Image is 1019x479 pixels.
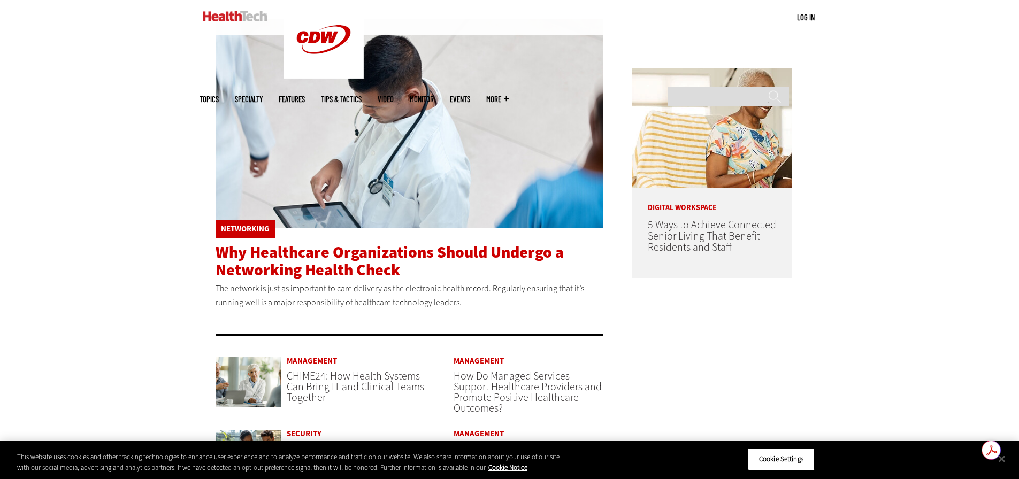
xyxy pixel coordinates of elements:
a: Features [279,95,305,103]
p: The network is just as important to care delivery as the electronic health record. Regularly ensu... [216,282,604,309]
div: This website uses cookies and other tracking technologies to enhance user experience and to analy... [17,452,561,473]
img: Team of doctors and businessmen having a meeting [216,357,282,407]
img: Networking Solutions for Senior Living [632,68,792,188]
a: Tips & Tactics [321,95,362,103]
a: Networking [221,225,270,233]
img: Home [203,11,267,21]
p: Digital Workspace [632,188,792,212]
span: Topics [200,95,219,103]
a: Management [454,357,603,365]
a: CDW [284,71,364,82]
a: Why Healthcare Organizations Should Undergo a Networking Health Check [216,242,564,281]
span: More [486,95,509,103]
button: Cookie Settings [748,448,815,470]
div: User menu [797,12,815,23]
a: Events [450,95,470,103]
a: 5 Ways to Achieve Connected Senior Living That Benefit Residents and Staff [648,218,776,254]
a: Log in [797,12,815,22]
a: MonITor [410,95,434,103]
span: Specialty [235,95,263,103]
a: Video [378,95,394,103]
a: How Do Managed Services Support Healthcare Providers and Promote Positive Healthcare Outcomes? [454,369,602,415]
a: More information about your privacy [488,463,527,472]
a: CHIME24: How Health Systems Can Bring IT and Clinical Teams Together [287,369,424,405]
a: Security [287,430,436,438]
a: Management [287,357,436,365]
a: Management [454,430,603,438]
img: Doctor reviewing health record [216,19,604,228]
